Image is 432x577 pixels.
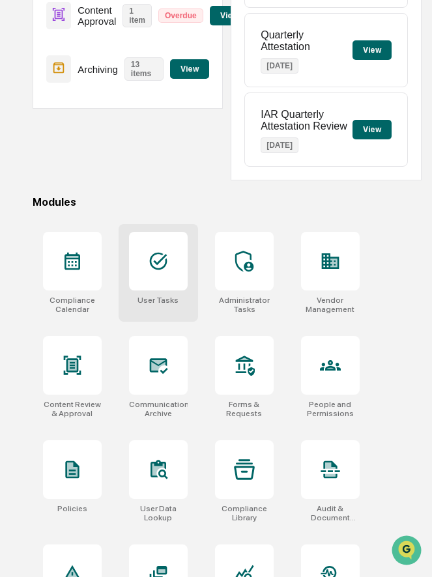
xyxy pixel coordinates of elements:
div: People and Permissions [301,400,360,418]
div: User Tasks [137,296,179,305]
div: Compliance Calendar [43,296,102,314]
p: Archiving [78,64,118,75]
div: Audit & Document Logs [301,504,360,522]
p: 1 item [122,4,152,27]
button: View [353,120,392,139]
div: Content Review & Approval [43,400,102,418]
a: View [210,8,249,21]
p: Overdue [158,8,203,23]
div: 🗄️ [94,165,105,176]
p: Content Approval [78,5,116,27]
p: 13 items [124,57,164,81]
div: 🖐️ [13,165,23,176]
button: View [353,40,392,60]
span: Data Lookup [26,189,82,202]
a: 🗄️Attestations [89,159,167,182]
div: Start new chat [44,100,214,113]
span: Preclearance [26,164,84,177]
div: 🔎 [13,190,23,201]
div: Forms & Requests [215,400,274,418]
p: [DATE] [261,58,298,74]
span: Pylon [130,221,158,231]
a: 🔎Data Lookup [8,184,87,207]
iframe: Open customer support [390,534,425,569]
button: View [210,6,249,25]
button: View [170,59,209,79]
div: Communications Archive [129,400,188,418]
div: Compliance Library [215,504,274,522]
div: Modules [33,196,422,208]
div: User Data Lookup [129,504,188,522]
span: Attestations [108,164,162,177]
p: IAR Quarterly Attestation Review [261,109,352,132]
div: Policies [57,504,87,513]
p: How can we help? [13,27,237,48]
div: Administrator Tasks [215,296,274,314]
a: Powered byPylon [92,220,158,231]
a: View [170,62,209,74]
div: We're available if you need us! [44,113,165,123]
a: 🖐️Preclearance [8,159,89,182]
button: Start new chat [222,104,237,119]
img: 1746055101610-c473b297-6a78-478c-a979-82029cc54cd1 [13,100,36,123]
div: Vendor Management [301,296,360,314]
p: [DATE] [261,137,298,153]
p: Quarterly Attestation [261,29,352,53]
